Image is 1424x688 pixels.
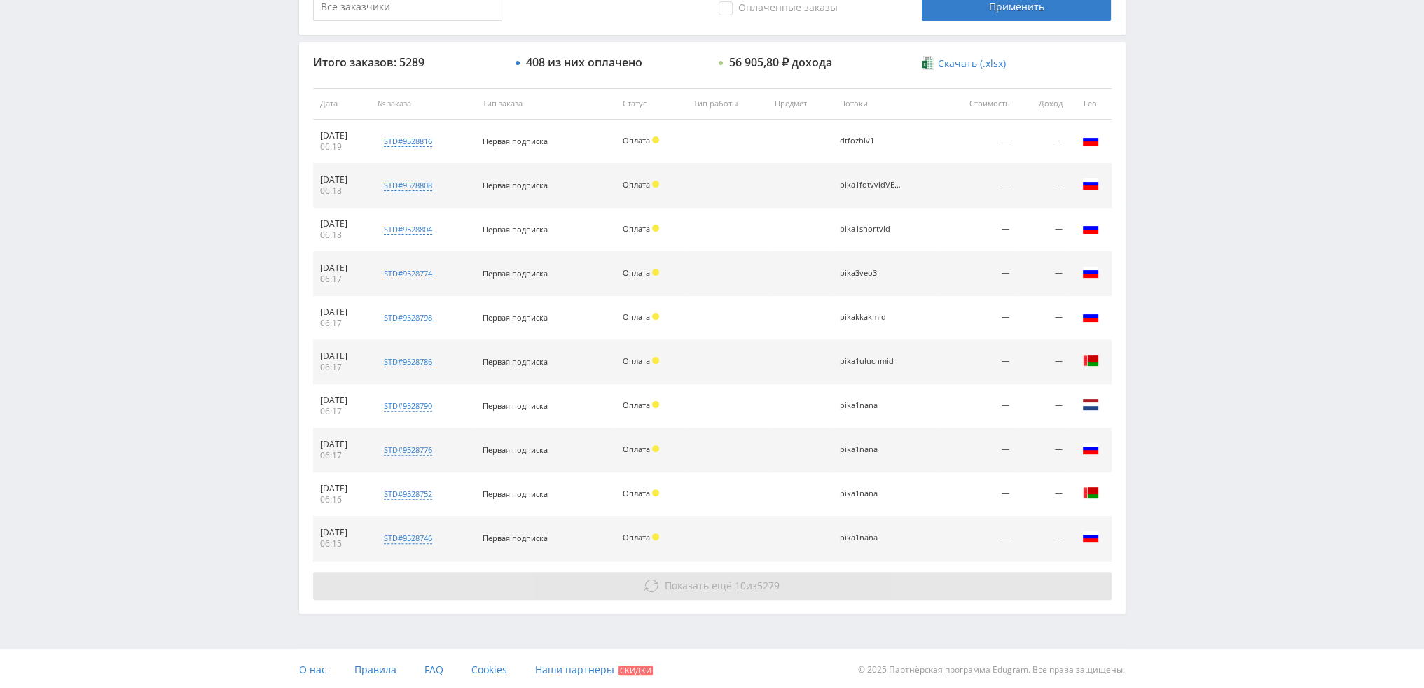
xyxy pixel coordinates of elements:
th: № заказа [371,88,476,120]
img: rus.png [1082,440,1099,457]
div: [DATE] [320,130,364,141]
span: FAQ [424,663,443,676]
span: Холд [652,136,659,143]
span: Cookies [471,663,507,676]
span: Оплата [623,400,650,410]
span: Первая подписка [483,136,548,146]
div: [DATE] [320,262,364,274]
div: pika1uluchmid [840,357,903,366]
div: std#9528808 [384,180,432,191]
div: pika1nana [840,445,903,454]
span: Первая подписка [483,400,548,411]
div: [DATE] [320,174,364,185]
td: — [941,517,1016,561]
span: Первая подписка [483,312,548,323]
td: — [1016,296,1070,340]
td: — [1016,208,1070,252]
span: Холд [652,533,659,540]
td: — [1016,252,1070,296]
div: 408 из них оплачено [526,56,642,69]
span: Холд [652,357,659,364]
div: 06:16 [320,494,364,505]
span: Оплата [623,179,650,190]
div: 06:18 [320,185,364,197]
div: std#9528790 [384,400,432,412]
span: Оплата [623,267,650,278]
span: Первая подписка [483,180,548,190]
th: Стоимость [941,88,1016,120]
span: Первая подписка [483,489,548,499]
div: std#9528774 [384,268,432,279]
td: — [941,340,1016,384]
span: Оплата [623,223,650,234]
span: Наши партнеры [535,663,614,676]
div: 06:17 [320,362,364,373]
span: О нас [299,663,326,676]
span: 10 [735,579,746,592]
img: rus.png [1082,528,1099,545]
button: Показать ещё 10из5279 [313,572,1112,600]
span: Первая подписка [483,268,548,279]
div: Итого заказов: 5289 [313,56,502,69]
td: — [941,472,1016,517]
div: dtfozhiv1 [840,136,903,146]
div: pika1nana [840,489,903,498]
span: Первая подписка [483,533,548,543]
th: Предмет [768,88,832,120]
a: Скачать (.xlsx) [922,57,1006,71]
span: Оплата [623,356,650,366]
span: Холд [652,313,659,320]
div: pikakkakmid [840,313,903,322]
div: std#9528798 [384,312,432,323]
div: std#9528786 [384,356,432,367]
div: 06:17 [320,318,364,329]
td: — [1016,472,1070,517]
span: Первая подписка [483,356,548,367]
th: Доход [1016,88,1070,120]
span: Холд [652,489,659,496]
div: pika1nana [840,533,903,542]
td: — [1016,428,1070,472]
th: Тип работы [686,88,768,120]
span: Холд [652,401,659,408]
img: rus.png [1082,176,1099,192]
div: [DATE] [320,395,364,406]
span: Скачать (.xlsx) [938,58,1006,69]
img: blr.png [1082,352,1099,369]
td: — [1016,164,1070,208]
span: 5279 [757,579,780,592]
span: Правила [354,663,396,676]
div: pika1shortvid [840,225,903,234]
div: [DATE] [320,218,364,230]
th: Дата [313,88,371,120]
span: Оплата [623,135,650,146]
div: [DATE] [320,307,364,318]
span: Скидки [618,666,653,675]
span: из [665,579,780,592]
div: 06:17 [320,406,364,417]
span: Холд [652,181,659,188]
td: — [941,120,1016,164]
div: 06:19 [320,141,364,153]
div: std#9528804 [384,224,432,235]
td: — [941,384,1016,428]
span: Показать ещё [665,579,732,592]
td: — [1016,384,1070,428]
span: Оплата [623,311,650,322]
div: pika1nana [840,401,903,410]
td: — [941,164,1016,208]
div: 06:18 [320,230,364,241]
td: — [941,252,1016,296]
img: blr.png [1082,484,1099,501]
span: Оплата [623,488,650,498]
div: std#9528776 [384,444,432,456]
div: std#9528816 [384,136,432,147]
img: rus.png [1082,264,1099,281]
th: Потоки [833,88,941,120]
th: Статус [616,88,686,120]
span: Первая подписка [483,444,548,455]
img: rus.png [1082,220,1099,237]
div: pika1fotvvidVEO3 [840,181,903,190]
td: — [941,428,1016,472]
div: [DATE] [320,483,364,494]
